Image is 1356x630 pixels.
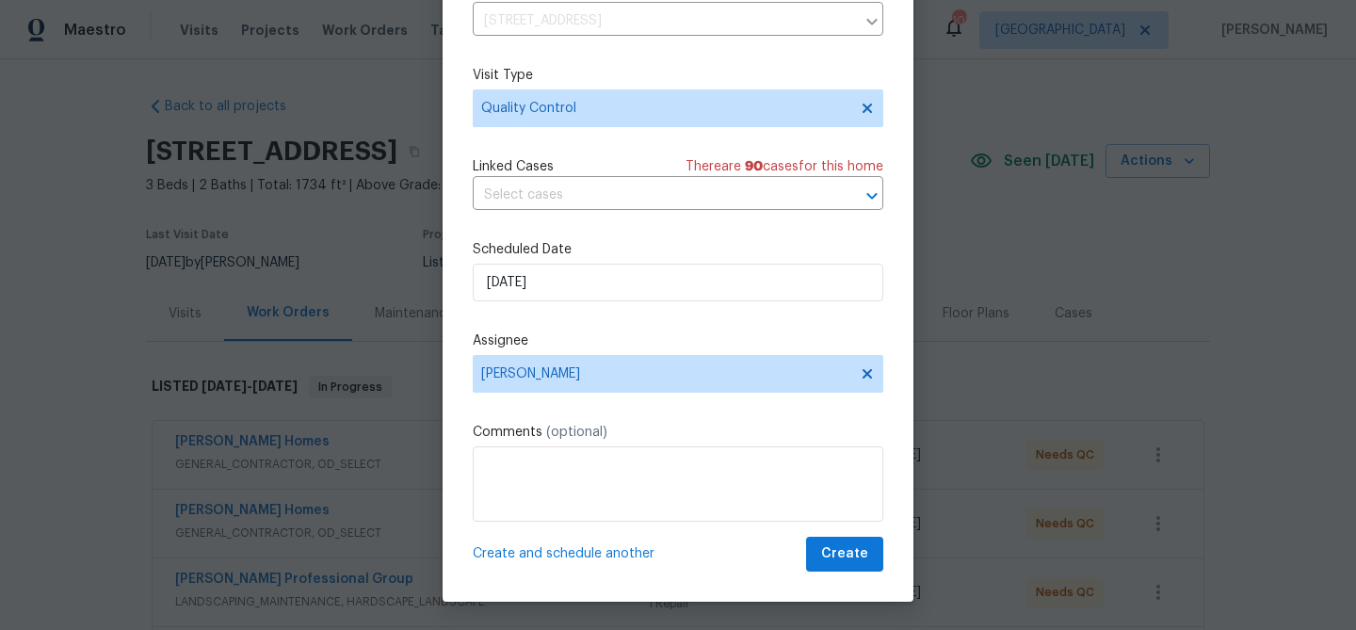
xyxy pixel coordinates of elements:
[473,544,654,563] span: Create and schedule another
[473,264,883,301] input: M/D/YYYY
[481,99,847,118] span: Quality Control
[473,423,883,442] label: Comments
[745,160,763,173] span: 90
[546,426,607,439] span: (optional)
[473,7,855,36] input: Enter in an address
[859,183,885,209] button: Open
[686,157,883,176] span: There are case s for this home
[473,240,883,259] label: Scheduled Date
[821,542,868,566] span: Create
[473,331,883,350] label: Assignee
[473,157,554,176] span: Linked Cases
[481,366,850,381] span: [PERSON_NAME]
[473,181,831,210] input: Select cases
[473,66,883,85] label: Visit Type
[806,537,883,572] button: Create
